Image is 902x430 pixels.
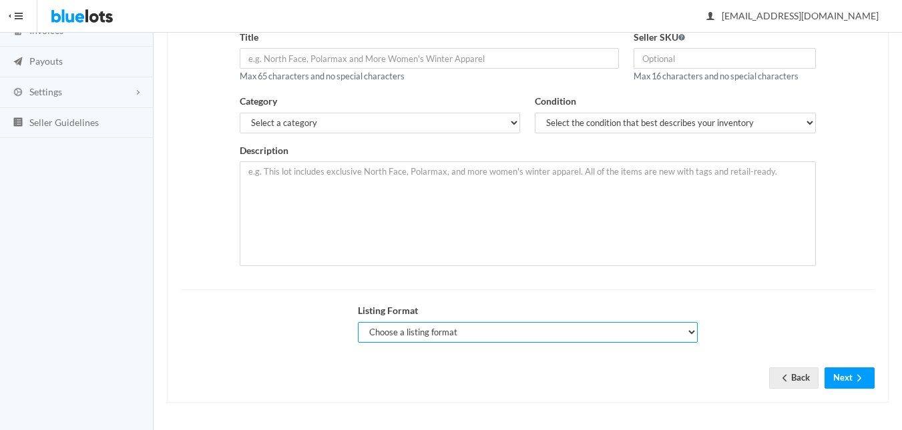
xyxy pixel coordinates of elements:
span: Invoices [29,25,63,36]
ion-icon: list box [11,117,25,129]
ion-icon: paper plane [11,56,25,69]
label: Condition [535,94,576,109]
small: Max 65 characters and no special characters [240,71,405,81]
span: Settings [29,86,62,97]
a: arrow backBack [769,367,819,388]
input: Optional [634,48,816,69]
ion-icon: arrow back [778,373,791,385]
label: Description [240,143,288,159]
span: [EMAIL_ADDRESS][DOMAIN_NAME] [707,10,879,21]
small: Max 16 characters and no special characters [634,71,799,81]
ion-icon: person [704,11,717,23]
ion-icon: cog [11,87,25,99]
ion-icon: arrow forward [853,373,866,385]
span: Seller Guidelines [29,117,99,128]
label: Seller SKU [634,30,685,45]
button: Nextarrow forward [825,367,875,388]
span: Payouts [29,55,63,67]
ion-icon: calculator [11,25,25,38]
label: Listing Format [358,303,418,319]
label: Category [240,94,277,109]
label: Title [240,30,258,45]
input: e.g. North Face, Polarmax and More Women's Winter Apparel [240,48,618,69]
